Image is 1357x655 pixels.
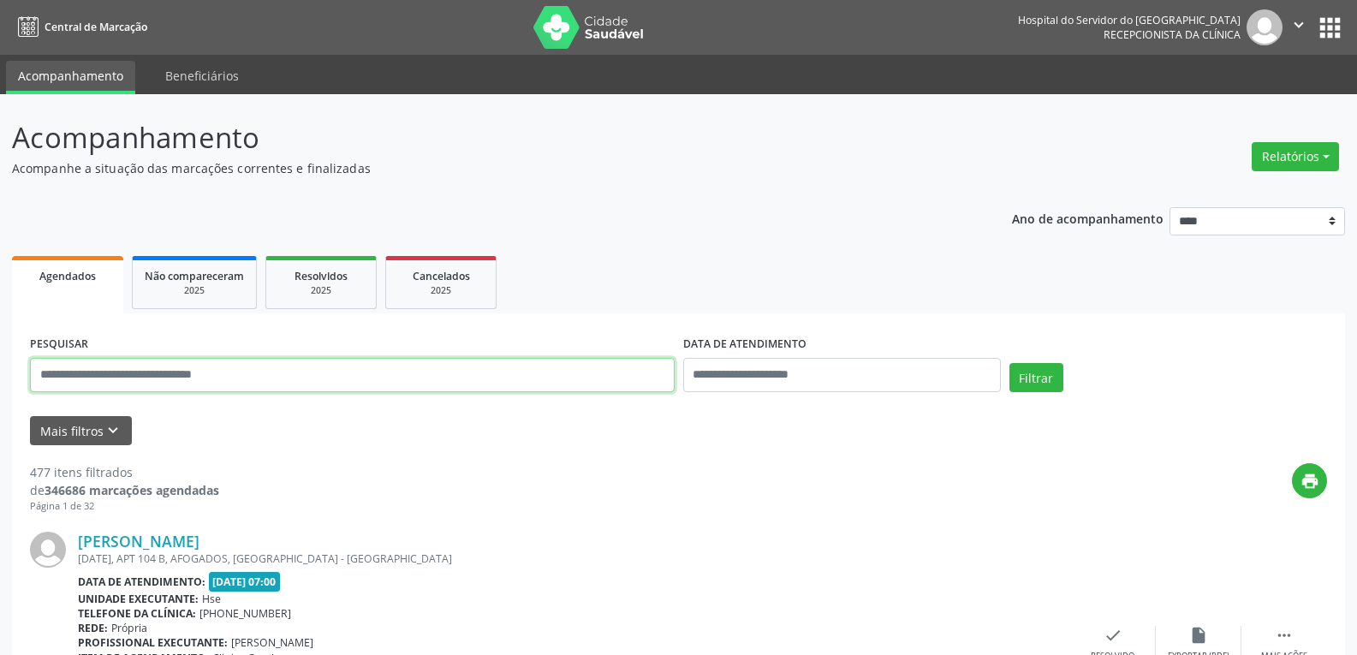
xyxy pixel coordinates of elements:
b: Unidade executante: [78,592,199,606]
b: Profissional executante: [78,635,228,650]
p: Ano de acompanhamento [1012,207,1164,229]
i: check [1104,626,1122,645]
span: [DATE] 07:00 [209,572,281,592]
strong: 346686 marcações agendadas [45,482,219,498]
b: Telefone da clínica: [78,606,196,621]
i:  [1275,626,1294,645]
div: de [30,481,219,499]
img: img [30,532,66,568]
span: [PERSON_NAME] [231,635,313,650]
div: 477 itens filtrados [30,463,219,481]
span: [PHONE_NUMBER] [199,606,291,621]
span: Resolvidos [295,269,348,283]
i:  [1289,15,1308,34]
button: print [1292,463,1327,498]
a: Beneficiários [153,61,251,91]
button: Filtrar [1009,363,1063,392]
label: PESQUISAR [30,331,88,358]
span: Não compareceram [145,269,244,283]
div: 2025 [145,284,244,297]
div: Hospital do Servidor do [GEOGRAPHIC_DATA] [1018,13,1241,27]
img: img [1247,9,1283,45]
span: Própria [111,621,147,635]
div: 2025 [398,284,484,297]
span: Recepcionista da clínica [1104,27,1241,42]
i: insert_drive_file [1189,626,1208,645]
label: DATA DE ATENDIMENTO [683,331,806,358]
i: print [1300,472,1319,491]
span: Agendados [39,269,96,283]
i: keyboard_arrow_down [104,421,122,440]
b: Rede: [78,621,108,635]
button: Mais filtroskeyboard_arrow_down [30,416,132,446]
div: [DATE], APT 104 B, AFOGADOS, [GEOGRAPHIC_DATA] - [GEOGRAPHIC_DATA] [78,551,1070,566]
p: Acompanhamento [12,116,945,159]
div: Página 1 de 32 [30,499,219,514]
b: Data de atendimento: [78,575,205,589]
span: Central de Marcação [45,20,147,34]
a: Acompanhamento [6,61,135,94]
span: Cancelados [413,269,470,283]
button: apps [1315,13,1345,43]
button:  [1283,9,1315,45]
button: Relatórios [1252,142,1339,171]
span: Hse [202,592,221,606]
div: 2025 [278,284,364,297]
a: [PERSON_NAME] [78,532,199,551]
p: Acompanhe a situação das marcações correntes e finalizadas [12,159,945,177]
a: Central de Marcação [12,13,147,41]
